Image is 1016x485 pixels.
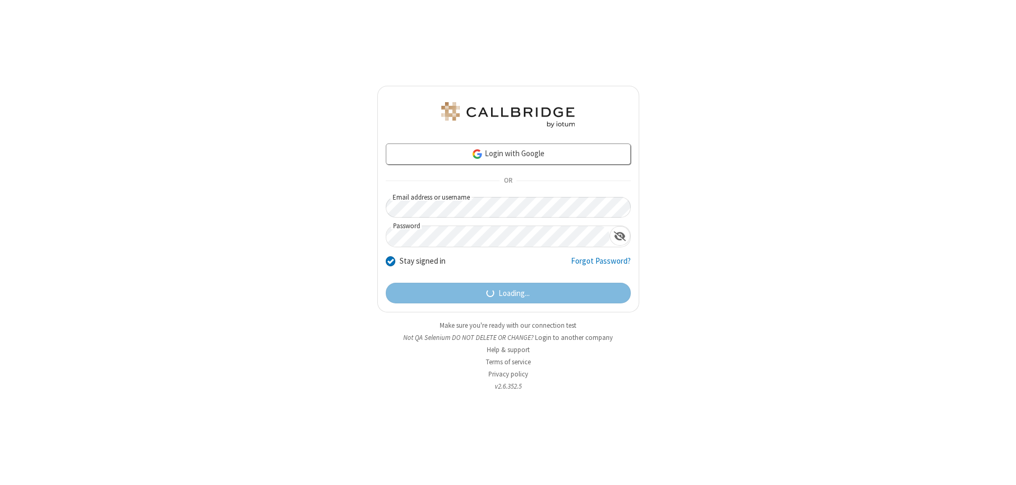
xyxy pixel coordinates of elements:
input: Email address or username [386,197,631,218]
button: Loading... [386,283,631,304]
a: Login with Google [386,143,631,165]
img: QA Selenium DO NOT DELETE OR CHANGE [439,102,577,128]
a: Forgot Password? [571,255,631,275]
a: Privacy policy [488,370,528,379]
a: Help & support [487,345,530,354]
button: Login to another company [535,333,613,343]
span: Loading... [498,288,530,300]
img: google-icon.png [471,148,483,160]
input: Password [386,226,610,247]
span: OR [500,174,516,188]
a: Make sure you're ready with our connection test [440,321,576,330]
a: Terms of service [486,357,531,366]
li: Not QA Selenium DO NOT DELETE OR CHANGE? [377,333,639,343]
iframe: Chat [990,457,1008,478]
li: v2.6.352.5 [377,381,639,391]
label: Stay signed in [400,255,446,267]
div: Show password [610,226,630,246]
